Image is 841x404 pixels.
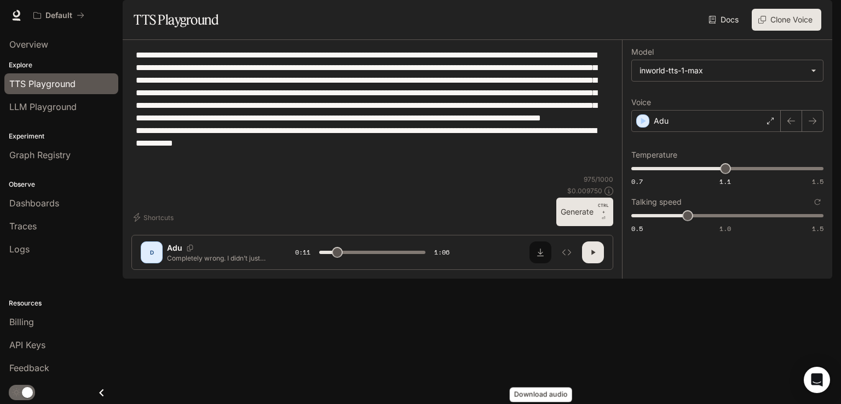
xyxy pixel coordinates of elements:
[295,247,310,258] span: 0:11
[131,209,178,226] button: Shortcuts
[510,388,572,402] div: Download audio
[167,253,269,263] p: Completely wrong. I didn’t just survive; I thrived. I didn’t just exist; I built an empire of res...
[182,245,198,251] button: Copy Voice ID
[632,60,823,81] div: inworld-tts-1-max
[631,48,654,56] p: Model
[654,116,669,126] p: Adu
[631,177,643,186] span: 0.7
[631,198,682,206] p: Talking speed
[143,244,160,261] div: D
[631,224,643,233] span: 0.5
[45,11,72,20] p: Default
[556,241,578,263] button: Inspect
[556,198,613,226] button: GenerateCTRL +⏎
[529,241,551,263] button: Download audio
[134,9,218,31] h1: TTS Playground
[434,247,450,258] span: 1:06
[598,202,609,222] p: ⏎
[719,224,731,233] span: 1.0
[812,224,823,233] span: 1.5
[812,177,823,186] span: 1.5
[167,243,182,253] p: Adu
[719,177,731,186] span: 1.1
[640,65,805,76] div: inworld-tts-1-max
[28,4,89,26] button: All workspaces
[811,196,823,208] button: Reset to default
[804,367,830,393] div: Open Intercom Messenger
[631,151,677,159] p: Temperature
[706,9,743,31] a: Docs
[752,9,821,31] button: Clone Voice
[598,202,609,215] p: CTRL +
[631,99,651,106] p: Voice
